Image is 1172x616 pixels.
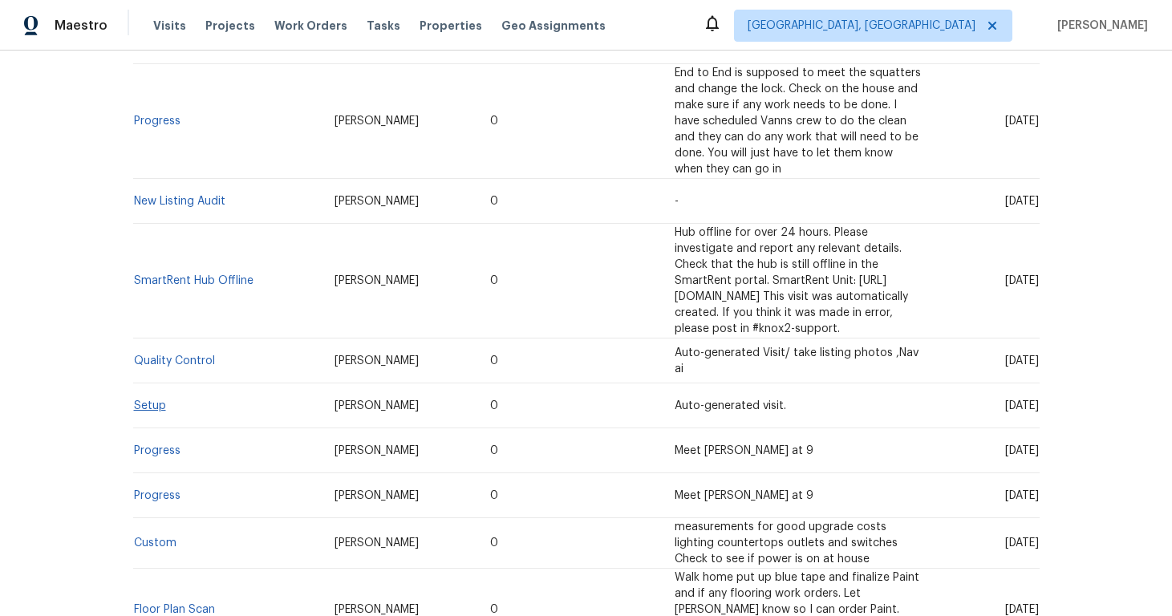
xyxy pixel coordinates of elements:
span: Meet [PERSON_NAME] at 9 [675,490,813,501]
span: 0 [490,275,498,286]
span: Projects [205,18,255,34]
span: Hub offline for over 24 hours. Please investigate and report any relevant details. Check that the... [675,227,908,334]
span: [PERSON_NAME] [335,445,419,456]
span: measurements for good upgrade costs lighting countertops outlets and switches Check to see if pow... [675,521,898,565]
span: [PERSON_NAME] [335,604,419,615]
span: [DATE] [1005,275,1039,286]
span: Auto-generated visit. [675,400,786,411]
span: [GEOGRAPHIC_DATA], [GEOGRAPHIC_DATA] [748,18,975,34]
span: [DATE] [1005,400,1039,411]
span: 0 [490,445,498,456]
span: 0 [490,196,498,207]
a: Floor Plan Scan [134,604,215,615]
span: Properties [420,18,482,34]
span: 0 [490,537,498,549]
span: Maestro [55,18,107,34]
span: [DATE] [1005,115,1039,127]
span: [PERSON_NAME] [335,537,419,549]
a: Custom [134,537,176,549]
span: [PERSON_NAME] [335,400,419,411]
span: Work Orders [274,18,347,34]
span: - [675,196,679,207]
span: [DATE] [1005,537,1039,549]
span: [DATE] [1005,490,1039,501]
span: Auto-generated Visit/ take listing photos ,Nav ai [675,347,919,375]
span: [DATE] [1005,445,1039,456]
a: Quality Control [134,355,215,367]
span: Geo Assignments [501,18,606,34]
span: Tasks [367,20,400,31]
a: Progress [134,115,180,127]
span: Meet [PERSON_NAME] at 9 [675,445,813,456]
span: [DATE] [1005,355,1039,367]
span: 0 [490,115,498,127]
span: Visits [153,18,186,34]
span: [PERSON_NAME] [335,275,419,286]
span: [DATE] [1005,604,1039,615]
span: [PERSON_NAME] [1051,18,1148,34]
span: 0 [490,400,498,411]
a: Progress [134,490,180,501]
a: SmartRent Hub Offline [134,275,253,286]
span: [DATE] [1005,196,1039,207]
a: Progress [134,445,180,456]
span: 0 [490,604,498,615]
span: 0 [490,490,498,501]
span: [PERSON_NAME] [335,355,419,367]
span: [PERSON_NAME] [335,115,419,127]
a: Setup [134,400,166,411]
span: [PERSON_NAME] [335,196,419,207]
a: New Listing Audit [134,196,225,207]
span: [PERSON_NAME] [335,490,419,501]
span: End to End is supposed to meet the squatters and change the lock. Check on the house and make sur... [675,67,921,175]
span: 0 [490,355,498,367]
